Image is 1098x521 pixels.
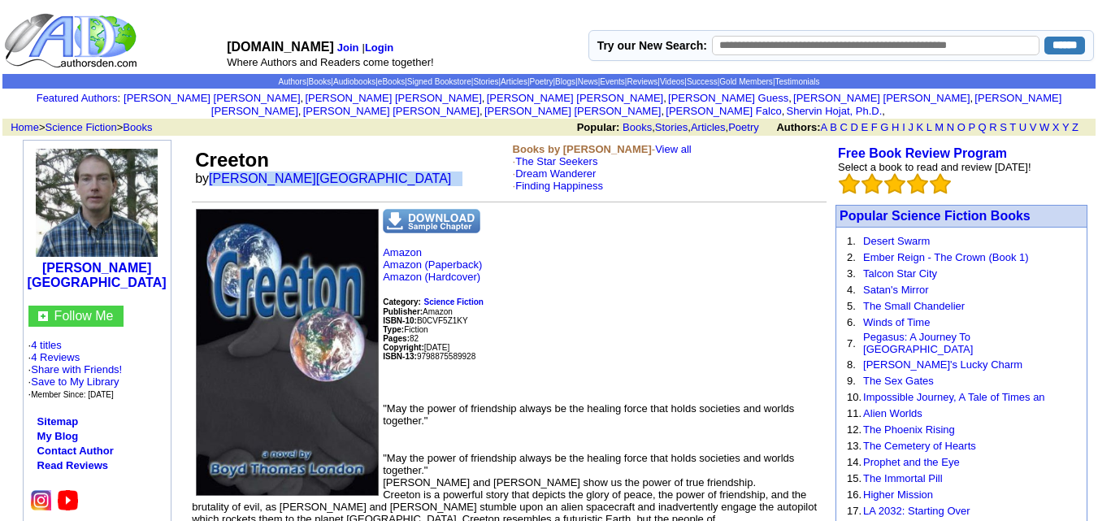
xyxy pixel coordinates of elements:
a: Authors [278,77,306,86]
a: 4 Reviews [31,351,80,363]
a: Impossible Journey, A Tale of Times an [863,391,1045,403]
a: Alien Worlds [863,407,922,419]
a: Contact Author [37,445,114,457]
a: O [957,121,966,133]
font: , , , , , , , , , , [124,92,1061,117]
a: [PERSON_NAME] Falco [666,105,781,117]
font: · · [28,339,123,400]
font: i [484,94,486,103]
a: Books [123,121,152,133]
img: bigemptystars.png [884,173,905,194]
a: D [850,121,857,133]
b: Type: [383,325,404,334]
a: Dream Wanderer [515,167,596,180]
font: , , , [577,121,1093,133]
a: Science Fiction [424,295,484,307]
font: 12. [847,423,861,436]
font: 3. [847,267,856,280]
a: The Small Chandelier [863,300,965,312]
a: [PERSON_NAME] Guess [668,92,788,104]
a: [PERSON_NAME] [PERSON_NAME] [305,92,481,104]
font: 5. [847,300,856,312]
a: Amazon (Hardcover) [383,271,480,283]
b: Popular: [577,121,620,133]
font: 9798875589928 [383,352,475,361]
a: Stories [473,77,498,86]
a: eBooks [378,77,405,86]
font: i [303,94,305,103]
font: 16. [847,488,861,501]
a: G [880,121,888,133]
a: Shervin Hojat, Ph.D. [786,105,882,117]
font: 17. [847,505,861,517]
font: - [513,143,692,192]
font: 7. [847,337,856,350]
a: L [927,121,932,133]
img: logo_ad.gif [4,12,141,69]
font: i [885,107,887,116]
font: Member Since: [DATE] [31,390,114,399]
a: Share with Friends! [31,363,122,376]
font: Amazon [383,307,453,316]
a: I [902,121,905,133]
a: Ember Reign - The Crown (Book 1) [863,251,1029,263]
b: Authors: [776,121,820,133]
a: [PERSON_NAME][GEOGRAPHIC_DATA] [209,171,451,185]
a: Sitemap [37,415,79,428]
font: 8. [847,358,856,371]
a: Talcon Star City [863,267,937,280]
a: Signed Bookstore [407,77,471,86]
font: Popular Science Fiction Books [840,209,1031,223]
a: Read Reviews [37,459,108,471]
img: bigemptystars.png [930,173,951,194]
a: The Star Seekers [515,155,597,167]
font: : [37,92,120,104]
a: Audiobooks [333,77,375,86]
a: V [1030,121,1037,133]
a: E [861,121,868,133]
font: i [666,94,668,103]
a: View all [655,143,692,155]
font: Copyright: [383,343,424,352]
a: [PERSON_NAME][GEOGRAPHIC_DATA] [28,261,167,289]
a: Testimonials [775,77,819,86]
b: ISBN-13: [383,352,417,361]
font: · [513,155,603,192]
a: Pegasus: A Journey To [GEOGRAPHIC_DATA] [863,331,973,355]
a: [PERSON_NAME] [PERSON_NAME] [211,92,1061,117]
a: Q [978,121,986,133]
a: S [1000,121,1007,133]
a: Featured Authors [37,92,118,104]
a: The Cemetery of Hearts [863,440,976,452]
a: Books [309,77,332,86]
font: 14. [847,456,861,468]
a: [PERSON_NAME] [PERSON_NAME] [303,105,480,117]
a: Higher Mission [863,488,933,501]
font: [DATE] [424,343,449,352]
a: The Immortal Pill [863,472,943,484]
font: by [195,171,462,185]
a: K [917,121,924,133]
a: The Phoenix Rising [863,423,955,436]
a: Events [600,77,625,86]
font: Where Authors and Readers come together! [227,56,433,68]
font: [DOMAIN_NAME] [227,40,334,54]
a: X [1052,121,1060,133]
a: [PERSON_NAME]'s Lucky Charm [863,358,1022,371]
span: | | | | | | | | | | | | | | | [278,77,819,86]
font: 15. [847,472,861,484]
font: Select a book to read and review [DATE]! [838,161,1031,173]
b: Login [365,41,393,54]
img: dnsample.png [383,209,480,233]
a: P [968,121,974,133]
a: Winds of Time [863,316,930,328]
font: Fiction [383,325,427,334]
font: 82 [383,334,419,343]
img: youtube.png [58,490,78,510]
a: Z [1072,121,1078,133]
font: i [973,94,974,103]
img: bigemptystars.png [861,173,883,194]
iframe: fb:like Facebook Social Plugin [383,373,789,389]
a: [PERSON_NAME] [PERSON_NAME] [487,92,663,104]
b: Free Book Review Program [838,146,1007,160]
